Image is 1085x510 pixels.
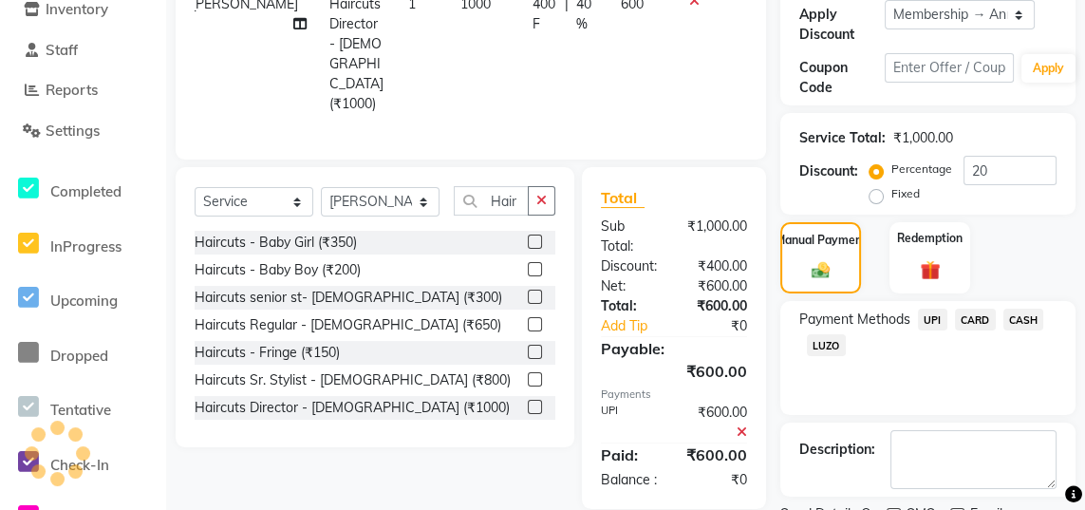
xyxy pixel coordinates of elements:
[799,310,910,330] span: Payment Methods
[893,128,953,148] div: ₹1,000.00
[5,40,161,62] a: Staff
[587,256,674,276] div: Discount:
[955,309,996,331] span: CARD
[195,260,361,280] div: Haircuts - Baby Boy (₹200)
[914,258,946,283] img: _gift.svg
[672,444,761,466] div: ₹600.00
[674,470,761,490] div: ₹0
[891,161,952,178] label: Percentage
[688,316,761,336] div: ₹0
[5,121,161,142] a: Settings
[587,316,689,336] a: Add Tip
[454,186,529,216] input: Search or Scan
[46,81,98,99] span: Reports
[587,276,674,296] div: Net:
[799,5,885,45] div: Apply Discount
[50,237,122,255] span: InProgress
[799,161,858,181] div: Discount:
[46,122,100,140] span: Settings
[587,444,672,466] div: Paid:
[195,315,501,335] div: Haircuts Regular - [DEMOGRAPHIC_DATA] (₹650)
[50,182,122,200] span: Completed
[50,347,108,365] span: Dropped
[1003,309,1044,331] span: CASH
[674,276,761,296] div: ₹600.00
[799,440,875,460] div: Description:
[674,403,761,443] div: ₹600.00
[806,260,835,281] img: _cash.svg
[195,288,502,308] div: Haircuts senior st- [DEMOGRAPHIC_DATA] (₹300)
[5,80,161,102] a: Reports
[587,470,674,490] div: Balance :
[799,128,886,148] div: Service Total:
[195,370,511,390] div: Haircuts Sr. Stylist - [DEMOGRAPHIC_DATA] (₹800)
[587,296,674,316] div: Total:
[587,217,673,256] div: Sub Total:
[1021,54,1076,83] button: Apply
[195,233,357,253] div: Haircuts - Baby Girl (₹350)
[897,230,963,247] label: Redemption
[195,398,510,418] div: Haircuts Director - [DEMOGRAPHIC_DATA] (₹1000)
[50,292,118,310] span: Upcoming
[776,232,867,249] label: Manual Payment
[195,343,340,363] div: Haircuts - Fringe (₹150)
[601,188,645,208] span: Total
[601,387,747,403] div: Payments
[46,41,78,59] span: Staff
[587,403,674,443] div: UPI
[674,256,761,276] div: ₹400.00
[674,296,761,316] div: ₹600.00
[799,58,885,98] div: Coupon Code
[673,217,761,256] div: ₹1,000.00
[891,185,920,202] label: Fixed
[807,334,846,356] span: LUZO
[885,53,1013,83] input: Enter Offer / Coupon Code
[50,401,111,419] span: Tentative
[587,360,761,383] div: ₹600.00
[918,309,947,331] span: UPI
[587,337,761,360] div: Payable:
